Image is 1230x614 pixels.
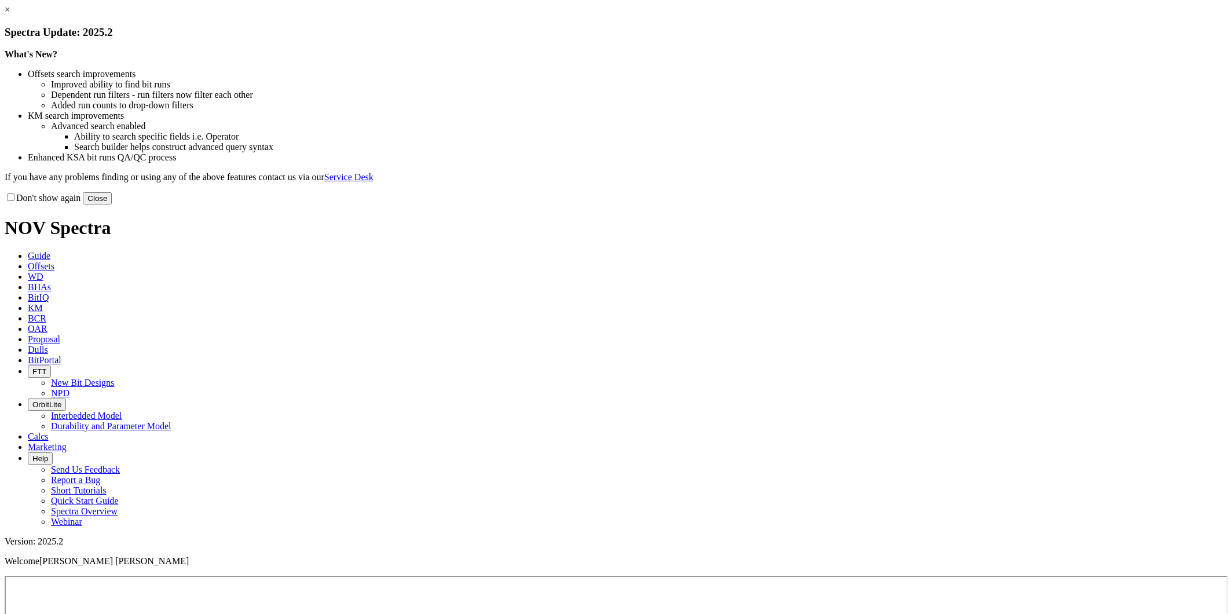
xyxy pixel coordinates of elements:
[32,454,48,463] span: Help
[5,217,1225,239] h1: NOV Spectra
[51,496,118,506] a: Quick Start Guide
[5,193,80,203] label: Don't show again
[51,90,1225,100] li: Dependent run filters - run filters now filter each other
[32,367,46,376] span: FTT
[51,388,69,398] a: NPD
[28,432,49,441] span: Calcs
[51,79,1225,90] li: Improved ability to find bit runs
[51,506,118,516] a: Spectra Overview
[28,345,48,354] span: Dulls
[5,536,1225,547] div: Version: 2025.2
[5,172,1225,182] p: If you have any problems finding or using any of the above features contact us via our
[51,411,122,421] a: Interbedded Model
[51,485,107,495] a: Short Tutorials
[28,355,61,365] span: BitPortal
[28,303,43,313] span: KM
[28,261,54,271] span: Offsets
[51,378,114,388] a: New Bit Designs
[28,152,1225,163] li: Enhanced KSA bit runs QA/QC process
[74,131,1225,142] li: Ability to search specific fields i.e. Operator
[7,193,14,201] input: Don't show again
[28,293,49,302] span: BitIQ
[28,313,46,323] span: BCR
[51,421,171,431] a: Durability and Parameter Model
[51,517,82,527] a: Webinar
[83,192,112,204] button: Close
[28,442,67,452] span: Marketing
[51,100,1225,111] li: Added run counts to drop-down filters
[28,111,1225,121] li: KM search improvements
[5,26,1225,39] h3: Spectra Update: 2025.2
[32,400,61,409] span: OrbitLite
[28,334,60,344] span: Proposal
[51,121,1225,131] li: Advanced search enabled
[28,251,50,261] span: Guide
[5,5,10,14] a: ×
[28,69,1225,79] li: Offsets search improvements
[39,556,189,566] span: [PERSON_NAME] [PERSON_NAME]
[51,465,120,474] a: Send Us Feedback
[28,282,51,292] span: BHAs
[28,272,43,282] span: WD
[5,556,1225,567] p: Welcome
[324,172,374,182] a: Service Desk
[5,49,57,59] strong: What's New?
[74,142,1225,152] li: Search builder helps construct advanced query syntax
[51,475,100,485] a: Report a Bug
[28,324,47,334] span: OAR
